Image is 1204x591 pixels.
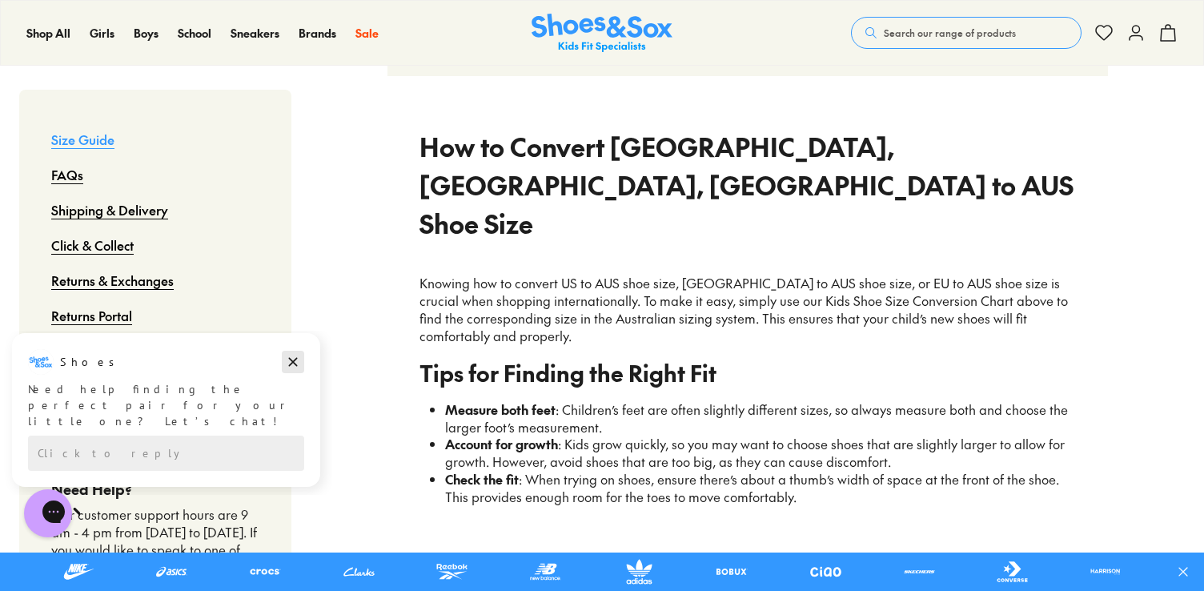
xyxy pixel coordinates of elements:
[419,275,1076,345] p: Knowing how to convert US to AUS shoe size, [GEOGRAPHIC_DATA] to AUS shoe size, or EU to AUS shoe...
[884,26,1016,40] span: Search our range of products
[16,484,80,543] iframe: Gorgias live chat messenger
[419,127,1076,243] h2: How to Convert [GEOGRAPHIC_DATA], [GEOGRAPHIC_DATA], [GEOGRAPHIC_DATA] to AUS Shoe Size
[282,20,304,42] button: Dismiss campaign
[51,263,174,298] a: Returns & Exchanges
[134,25,159,42] a: Boys
[51,298,132,333] a: Returns Portal
[178,25,211,42] a: School
[90,25,114,42] a: Girls
[851,17,1082,49] button: Search our range of products
[445,471,1076,506] li: : When trying on shoes, ensure there’s about a thumb’s width of space at the front of the shoe. T...
[26,25,70,41] span: Shop All
[51,192,168,227] a: Shipping & Delivery
[51,227,134,263] a: Click & Collect
[445,436,1076,471] li: : Kids grow quickly, so you may want to choose shoes that are slightly larger to allow for growth...
[51,122,114,157] a: Size Guide
[532,14,672,53] a: Shoes & Sox
[12,2,320,156] div: Campaign message
[51,157,83,192] a: FAQs
[231,25,279,41] span: Sneakers
[178,25,211,41] span: School
[355,25,379,42] a: Sale
[26,25,70,42] a: Shop All
[90,25,114,41] span: Girls
[445,400,556,418] strong: Measure both feet
[60,23,123,39] h3: Shoes
[28,50,304,98] div: Need help finding the perfect pair for your little one? Let’s chat!
[231,25,279,42] a: Sneakers
[445,435,558,452] strong: Account for growth
[299,25,336,41] span: Brands
[299,25,336,42] a: Brands
[134,25,159,41] span: Boys
[445,401,1076,436] li: : Children’s feet are often slightly different sizes, so always measure both and choose the large...
[28,105,304,140] div: Reply to the campaigns
[355,25,379,41] span: Sale
[419,364,1076,382] h3: Tips for Finding the Right Fit
[12,18,320,98] div: Message from Shoes. Need help finding the perfect pair for your little one? Let’s chat!
[28,18,54,44] img: Shoes logo
[445,470,519,488] strong: Check the fit
[532,14,672,53] img: SNS_Logo_Responsive.svg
